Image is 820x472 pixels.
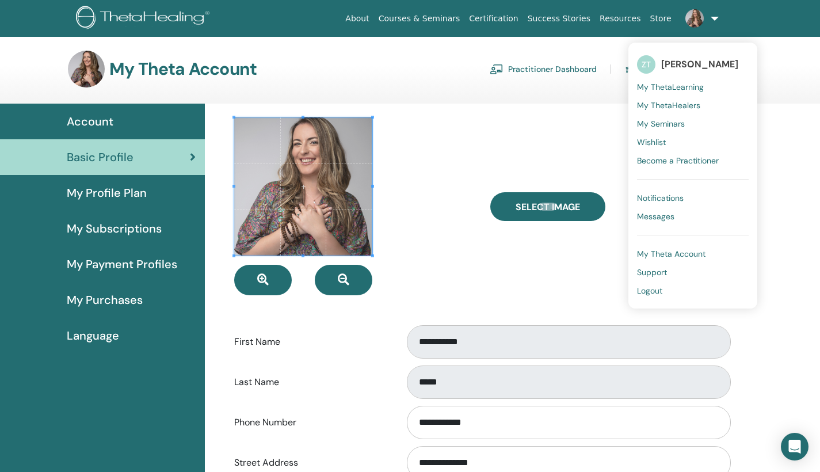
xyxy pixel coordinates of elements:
a: Resources [595,8,646,29]
span: My Profile Plan [67,184,147,201]
span: My Purchases [67,291,143,309]
a: Become a Practitioner [637,151,749,170]
a: ZT[PERSON_NAME] [637,51,749,78]
span: Wishlist [637,137,666,147]
img: graduation-cap.svg [625,64,639,74]
span: My Seminars [637,119,685,129]
span: Language [67,327,119,344]
span: Account [67,113,113,130]
span: Select Image [516,201,580,213]
a: Student Dashboard [625,60,718,78]
h3: My Theta Account [109,59,257,79]
div: Open Intercom Messenger [781,433,808,460]
a: About [341,8,373,29]
span: Messages [637,211,674,222]
a: My ThetaLearning [637,78,749,96]
label: First Name [226,331,396,353]
a: Success Stories [523,8,595,29]
span: Become a Practitioner [637,155,719,166]
a: Logout [637,281,749,300]
span: My Theta Account [637,249,705,259]
span: My Payment Profiles [67,256,177,273]
a: My Theta Account [637,245,749,263]
input: Select Image [540,203,555,211]
a: My ThetaHealers [637,96,749,115]
a: Notifications [637,189,749,207]
a: Messages [637,207,749,226]
span: ZT [637,55,655,74]
span: Logout [637,286,662,296]
img: chalkboard-teacher.svg [490,64,504,74]
img: default.jpg [685,9,704,28]
img: default.jpg [68,51,105,87]
a: Store [646,8,676,29]
a: Wishlist [637,133,749,151]
a: Practitioner Dashboard [490,60,597,78]
span: Notifications [637,193,684,203]
span: My Subscriptions [67,220,162,237]
a: Courses & Seminars [374,8,465,29]
span: My ThetaHealers [637,100,700,111]
a: My Seminars [637,115,749,133]
label: Phone Number [226,412,396,433]
label: Last Name [226,371,396,393]
span: Basic Profile [67,149,134,166]
a: Support [637,263,749,281]
span: [PERSON_NAME] [661,58,738,70]
span: Support [637,267,667,277]
img: logo.png [76,6,213,32]
a: Certification [464,8,522,29]
span: My ThetaLearning [637,82,704,92]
